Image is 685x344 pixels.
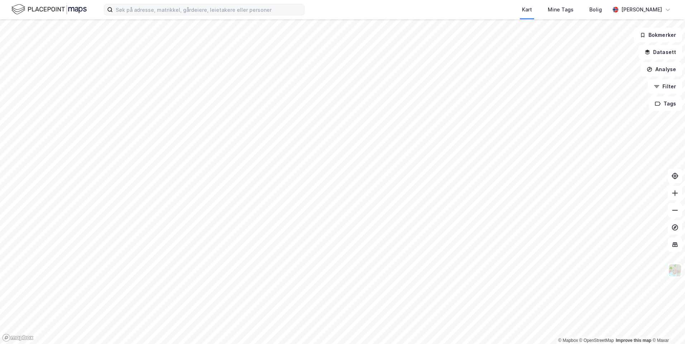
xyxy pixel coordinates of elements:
[634,28,682,42] button: Bokmerker
[648,79,682,94] button: Filter
[668,264,682,277] img: Z
[621,5,662,14] div: [PERSON_NAME]
[616,338,651,343] a: Improve this map
[589,5,602,14] div: Bolig
[11,3,87,16] img: logo.f888ab2527a4732fd821a326f86c7f29.svg
[522,5,532,14] div: Kart
[2,334,34,342] a: Mapbox homepage
[579,338,614,343] a: OpenStreetMap
[638,45,682,59] button: Datasett
[641,62,682,77] button: Analyse
[113,4,304,15] input: Søk på adresse, matrikkel, gårdeiere, leietakere eller personer
[649,97,682,111] button: Tags
[649,310,685,344] iframe: Chat Widget
[558,338,578,343] a: Mapbox
[649,310,685,344] div: Kontrollprogram for chat
[548,5,574,14] div: Mine Tags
